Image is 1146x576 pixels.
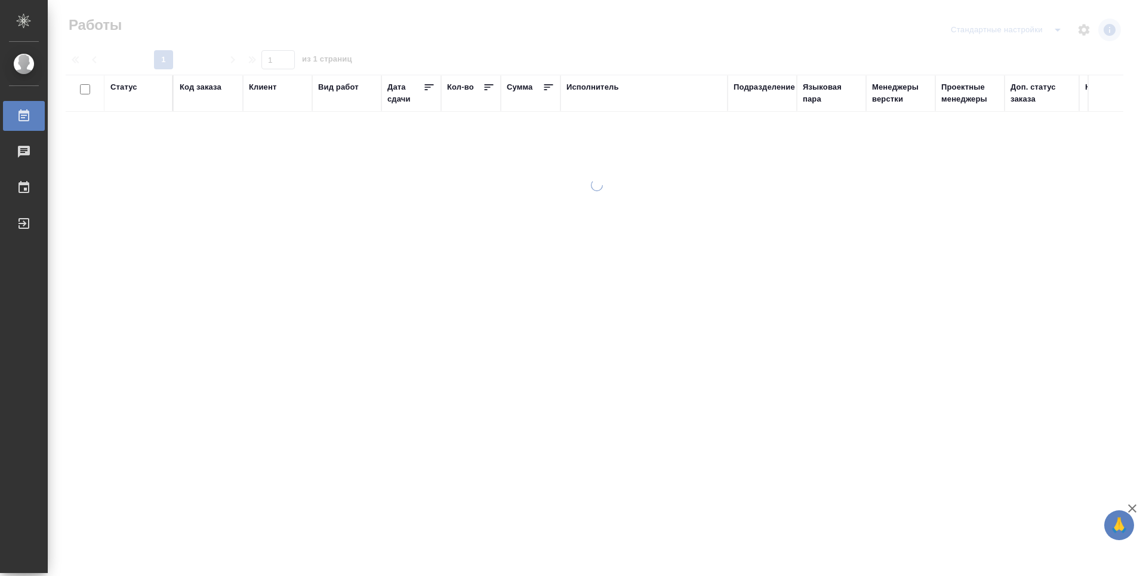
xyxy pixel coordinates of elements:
div: Доп. статус заказа [1011,81,1073,105]
div: Проектные менеджеры [941,81,999,105]
button: 🙏 [1104,510,1134,540]
div: Клиент [249,81,276,93]
div: Сумма [507,81,532,93]
div: Дата сдачи [387,81,423,105]
div: Исполнитель [566,81,619,93]
div: Подразделение [734,81,795,93]
span: 🙏 [1109,513,1129,538]
div: Кол-во [447,81,474,93]
div: Языковая пара [803,81,860,105]
div: Код заказа [180,81,221,93]
div: Вид работ [318,81,359,93]
div: Менеджеры верстки [872,81,929,105]
div: Статус [110,81,137,93]
div: Код работы [1085,81,1131,93]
